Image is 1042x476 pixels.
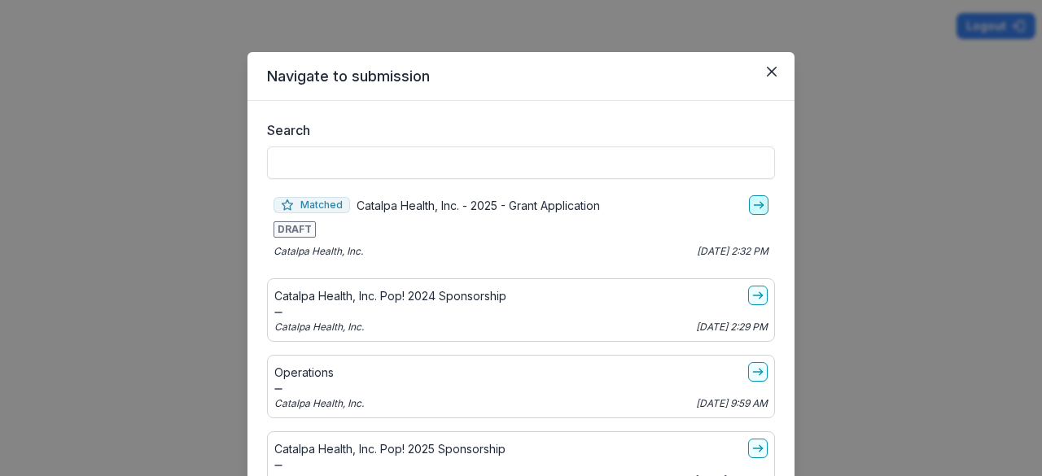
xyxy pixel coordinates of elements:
p: Catalpa Health, Inc. [274,244,363,259]
label: Search [267,120,765,140]
span: Matched [274,197,350,213]
p: Catalpa Health, Inc. [274,320,364,334]
a: go-to [748,362,768,382]
a: go-to [748,439,768,458]
p: Catalpa Health, Inc. - 2025 - Grant Application [357,197,600,214]
p: Operations [274,364,334,381]
p: Catalpa Health, Inc. Pop! 2025 Sponsorship [274,440,506,457]
span: DRAFT [274,221,316,238]
button: Close [759,59,785,85]
a: go-to [748,286,768,305]
p: Catalpa Health, Inc. [274,396,364,411]
header: Navigate to submission [247,52,795,101]
p: Catalpa Health, Inc. Pop! 2024 Sponsorship [274,287,506,304]
p: [DATE] 2:32 PM [697,244,768,259]
a: go-to [749,195,768,215]
p: [DATE] 9:59 AM [696,396,768,411]
p: [DATE] 2:29 PM [696,320,768,334]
